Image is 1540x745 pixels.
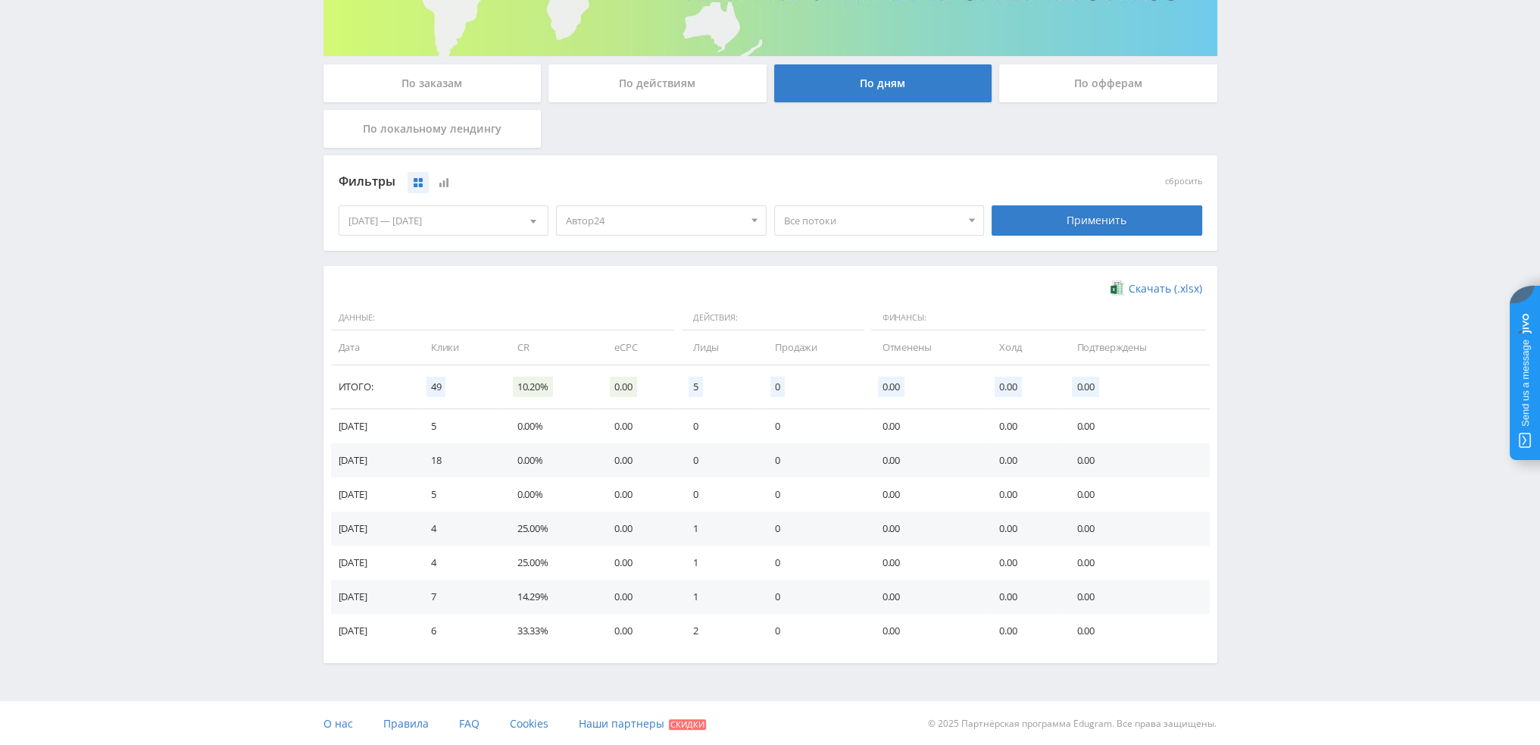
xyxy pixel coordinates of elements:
[678,477,760,512] td: 0
[1061,443,1209,477] td: 0.00
[678,546,760,580] td: 1
[426,377,446,397] span: 49
[416,330,502,365] td: Клики
[599,443,678,477] td: 0.00
[678,512,760,546] td: 1
[502,512,599,546] td: 25.00%
[331,305,674,331] span: Данные:
[339,206,548,235] div: [DATE] — [DATE]
[867,330,985,365] td: Отменены
[1110,281,1201,296] a: Скачать (.xlsx)
[867,546,985,580] td: 0.00
[416,443,502,477] td: 18
[867,580,985,614] td: 0.00
[383,716,429,731] span: Правила
[502,330,599,365] td: CR
[599,580,678,614] td: 0.00
[678,443,760,477] td: 0
[610,377,636,397] span: 0.00
[502,546,599,580] td: 25.00%
[510,716,548,731] span: Cookies
[678,580,760,614] td: 1
[784,206,961,235] span: Все потоки
[760,330,867,365] td: Продажи
[760,477,867,512] td: 0
[682,305,864,331] span: Действия:
[599,614,678,648] td: 0.00
[760,512,867,546] td: 0
[1110,280,1123,296] img: xlsx
[1061,409,1209,443] td: 0.00
[416,580,502,614] td: 7
[984,614,1061,648] td: 0.00
[459,716,479,731] span: FAQ
[999,64,1217,102] div: По офферам
[331,546,416,580] td: [DATE]
[502,477,599,512] td: 0.00%
[331,330,416,365] td: Дата
[678,330,760,365] td: Лиды
[502,614,599,648] td: 33.33%
[1129,283,1202,295] span: Скачать (.xlsx)
[599,330,678,365] td: eCPC
[566,206,743,235] span: Автор24
[416,614,502,648] td: 6
[984,330,1061,365] td: Холд
[867,477,985,512] td: 0.00
[323,110,542,148] div: По локальному лендингу
[1061,580,1209,614] td: 0.00
[416,409,502,443] td: 5
[992,205,1202,236] div: Применить
[678,614,760,648] td: 2
[416,546,502,580] td: 4
[1165,177,1202,186] button: сбросить
[331,365,416,409] td: Итого:
[1061,614,1209,648] td: 0.00
[867,614,985,648] td: 0.00
[760,546,867,580] td: 0
[331,512,416,546] td: [DATE]
[331,409,416,443] td: [DATE]
[1061,512,1209,546] td: 0.00
[599,409,678,443] td: 0.00
[1061,477,1209,512] td: 0.00
[867,409,985,443] td: 0.00
[760,580,867,614] td: 0
[599,477,678,512] td: 0.00
[331,477,416,512] td: [DATE]
[323,716,353,731] span: О нас
[774,64,992,102] div: По дням
[984,546,1061,580] td: 0.00
[416,512,502,546] td: 4
[760,443,867,477] td: 0
[984,580,1061,614] td: 0.00
[984,443,1061,477] td: 0.00
[599,546,678,580] td: 0.00
[331,580,416,614] td: [DATE]
[984,409,1061,443] td: 0.00
[878,377,904,397] span: 0.00
[1072,377,1098,397] span: 0.00
[995,377,1021,397] span: 0.00
[871,305,1206,331] span: Финансы:
[689,377,703,397] span: 5
[339,171,985,193] div: Фильтры
[579,716,664,731] span: Наши партнеры
[502,443,599,477] td: 0.00%
[867,443,985,477] td: 0.00
[323,64,542,102] div: По заказам
[416,477,502,512] td: 5
[867,512,985,546] td: 0.00
[1061,330,1209,365] td: Подтверждены
[678,409,760,443] td: 0
[1061,546,1209,580] td: 0.00
[669,719,706,730] span: Скидки
[984,512,1061,546] td: 0.00
[502,409,599,443] td: 0.00%
[513,377,553,397] span: 10.20%
[770,377,785,397] span: 0
[502,580,599,614] td: 14.29%
[331,614,416,648] td: [DATE]
[984,477,1061,512] td: 0.00
[331,443,416,477] td: [DATE]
